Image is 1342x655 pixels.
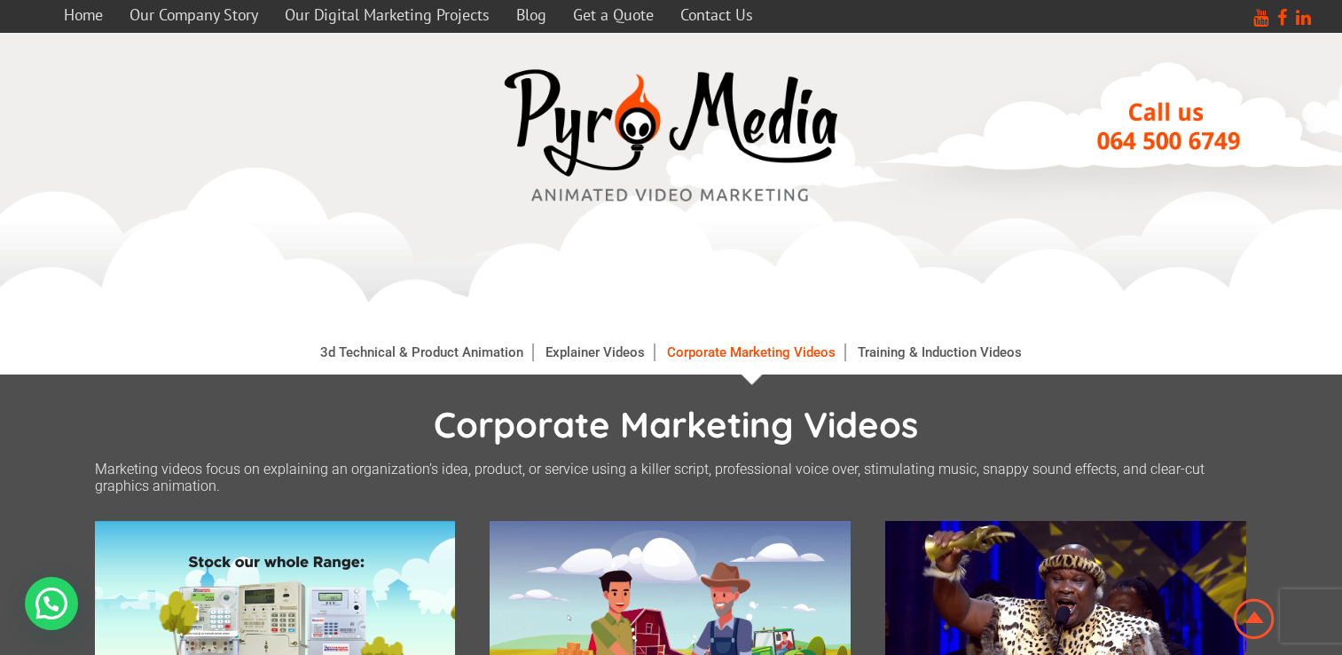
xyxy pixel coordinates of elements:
img: video marketing media company westville durban logo [494,59,849,213]
a: 3d Technical & Product Animation [311,343,533,361]
h1: Corporate Marketing Videos [104,402,1248,446]
a: Explainer Videos [537,343,655,361]
p: Marketing videos focus on explaining an organization’s idea, product, or service using a killer s... [95,461,1248,494]
a: Corporate Marketing Videos [658,343,845,361]
img: Animation Studio South Africa [1230,596,1278,643]
a: video marketing media company westville durban logo [494,59,849,217]
a: Training & Induction Videos [849,343,1031,361]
